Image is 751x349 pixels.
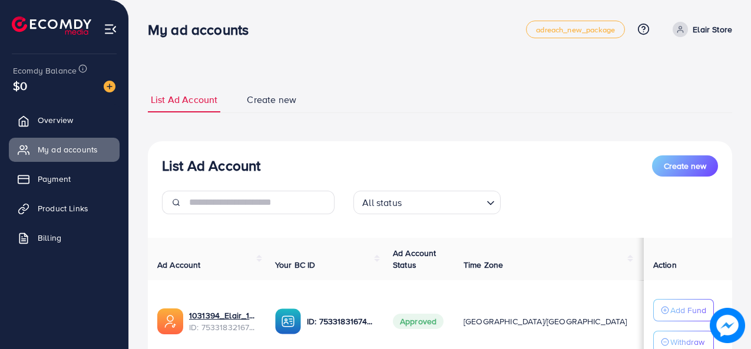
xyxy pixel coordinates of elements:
[664,160,706,172] span: Create new
[670,303,706,317] p: Add Fund
[13,65,77,77] span: Ecomdy Balance
[38,232,61,244] span: Billing
[536,26,615,34] span: adreach_new_package
[151,93,217,107] span: List Ad Account
[189,310,256,334] div: <span class='underline'>1031394_Elair_1753955928407</span></br>7533183216740663312
[9,226,120,250] a: Billing
[653,299,714,321] button: Add Fund
[157,259,201,271] span: Ad Account
[247,93,296,107] span: Create new
[38,144,98,155] span: My ad accounts
[275,308,301,334] img: ic-ba-acc.ded83a64.svg
[360,194,404,211] span: All status
[104,81,115,92] img: image
[157,308,183,334] img: ic-ads-acc.e4c84228.svg
[653,259,677,271] span: Action
[162,157,260,174] h3: List Ad Account
[148,21,258,38] h3: My ad accounts
[405,192,482,211] input: Search for option
[652,155,718,177] button: Create new
[670,335,704,349] p: Withdraw
[38,173,71,185] span: Payment
[9,167,120,191] a: Payment
[307,314,374,328] p: ID: 7533183167495454737
[12,16,91,35] img: logo
[13,77,27,94] span: $0
[526,21,625,38] a: adreach_new_package
[38,114,73,126] span: Overview
[668,22,732,37] a: Elair Store
[464,315,627,327] span: [GEOGRAPHIC_DATA]/[GEOGRAPHIC_DATA]
[9,197,120,220] a: Product Links
[710,308,745,343] img: image
[9,108,120,132] a: Overview
[393,247,436,271] span: Ad Account Status
[9,138,120,161] a: My ad accounts
[189,310,256,321] a: 1031394_Elair_1753955928407
[393,314,444,329] span: Approved
[693,22,732,36] p: Elair Store
[189,321,256,333] span: ID: 7533183216740663312
[353,191,501,214] div: Search for option
[464,259,503,271] span: Time Zone
[38,202,88,214] span: Product Links
[275,259,316,271] span: Your BC ID
[104,22,117,36] img: menu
